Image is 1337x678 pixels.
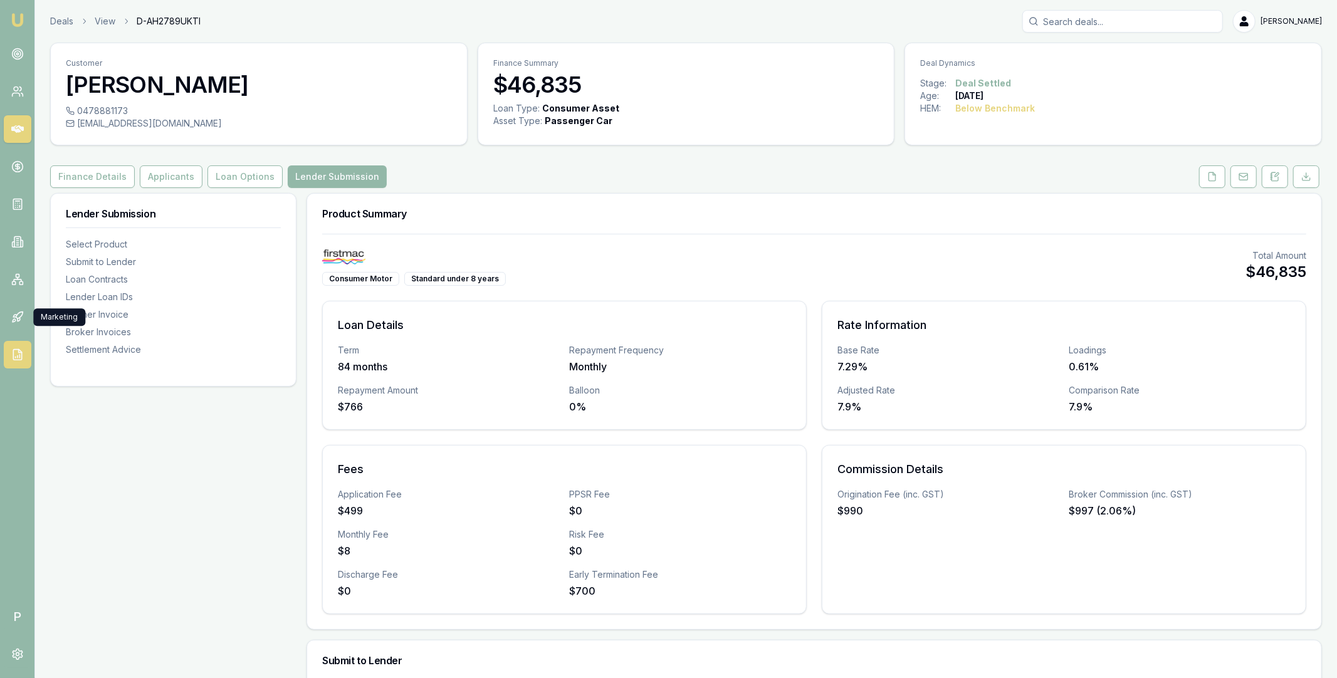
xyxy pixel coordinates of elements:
[837,461,1291,478] h3: Commission Details
[837,344,1059,357] div: Base Rate
[285,165,389,188] a: Lender Submission
[338,316,791,334] h3: Loan Details
[1069,384,1291,397] div: Comparison Rate
[66,105,452,117] div: 0478881173
[570,503,792,518] div: $0
[1245,262,1306,282] div: $46,835
[1069,503,1291,518] div: $997 (2.06%)
[66,117,452,130] div: [EMAIL_ADDRESS][DOMAIN_NAME]
[920,77,955,90] div: Stage:
[338,399,560,414] div: $766
[338,461,791,478] h3: Fees
[338,344,560,357] div: Term
[542,102,619,115] div: Consumer Asset
[493,102,540,115] div: Loan Type:
[570,568,792,581] div: Early Termination Fee
[66,72,452,97] h3: [PERSON_NAME]
[955,77,1011,90] div: Deal Settled
[288,165,387,188] button: Lender Submission
[837,503,1059,518] div: $990
[493,72,879,97] h3: $46,835
[1069,488,1291,501] div: Broker Commission (inc. GST)
[837,316,1291,334] h3: Rate Information
[322,655,1306,665] h3: Submit to Lender
[920,58,1306,68] p: Deal Dynamics
[338,528,560,541] div: Monthly Fee
[1261,16,1322,26] span: [PERSON_NAME]
[10,13,25,28] img: emu-icon-u.png
[1069,344,1291,357] div: Loadings
[570,528,792,541] div: Risk Fee
[570,344,792,357] div: Repayment Frequency
[493,115,542,127] div: Asset Type :
[207,165,283,188] button: Loan Options
[837,359,1059,374] div: 7.29%
[66,326,281,338] div: Broker Invoices
[66,238,281,251] div: Select Product
[1022,10,1223,33] input: Search deals
[338,568,560,581] div: Discharge Fee
[322,209,1306,219] h3: Product Summary
[570,359,792,374] div: Monthly
[66,209,281,219] h3: Lender Submission
[570,384,792,397] div: Balloon
[837,488,1059,501] div: Origination Fee (inc. GST)
[66,58,452,68] p: Customer
[837,399,1059,414] div: 7.9%
[50,15,201,28] nav: breadcrumb
[137,165,205,188] a: Applicants
[50,15,73,28] a: Deals
[66,291,281,303] div: Lender Loan IDs
[570,583,792,598] div: $700
[50,165,135,188] button: Finance Details
[404,272,506,286] div: Standard under 8 years
[570,543,792,558] div: $0
[66,256,281,268] div: Submit to Lender
[955,90,983,102] div: [DATE]
[338,359,560,374] div: 84 months
[66,273,281,286] div: Loan Contracts
[920,90,955,102] div: Age:
[66,343,281,356] div: Settlement Advice
[493,58,879,68] p: Finance Summary
[1245,249,1306,262] div: Total Amount
[545,115,612,127] div: Passenger Car
[66,308,281,321] div: Partner Invoice
[570,399,792,414] div: 0%
[1069,399,1291,414] div: 7.9%
[837,384,1059,397] div: Adjusted Rate
[33,308,85,326] div: Marketing
[338,503,560,518] div: $499
[140,165,202,188] button: Applicants
[338,583,560,598] div: $0
[570,488,792,501] div: PPSR Fee
[4,603,31,630] span: P
[205,165,285,188] a: Loan Options
[322,272,399,286] div: Consumer Motor
[95,15,115,28] a: View
[137,15,201,28] span: D-AH2789UKTI
[920,102,955,115] div: HEM:
[1069,359,1291,374] div: 0.61%
[338,488,560,501] div: Application Fee
[50,165,137,188] a: Finance Details
[322,249,365,264] img: Firstmac
[338,543,560,558] div: $8
[955,102,1035,115] div: Below Benchmark
[338,384,560,397] div: Repayment Amount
